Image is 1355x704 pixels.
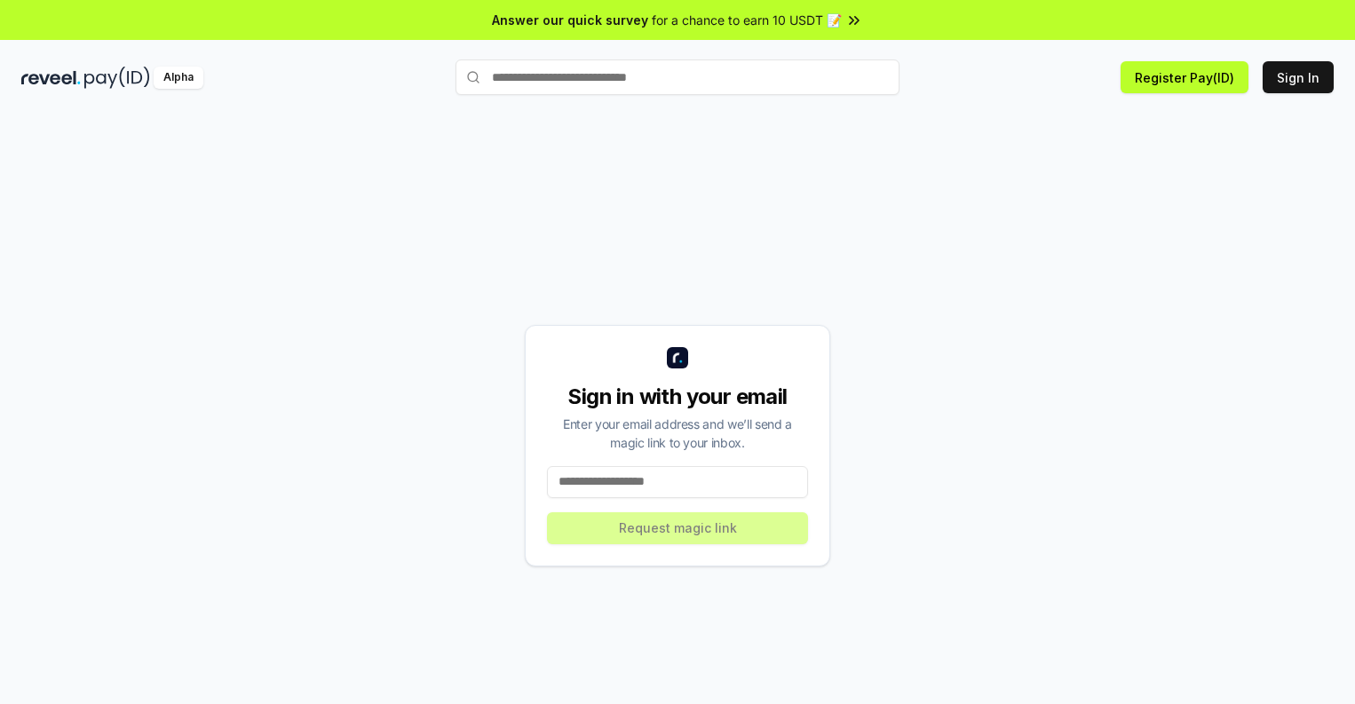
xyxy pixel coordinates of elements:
span: for a chance to earn 10 USDT 📝 [652,11,842,29]
button: Sign In [1263,61,1334,93]
img: logo_small [667,347,688,368]
div: Sign in with your email [547,383,808,411]
div: Enter your email address and we’ll send a magic link to your inbox. [547,415,808,452]
img: reveel_dark [21,67,81,89]
span: Answer our quick survey [492,11,648,29]
button: Register Pay(ID) [1121,61,1248,93]
div: Alpha [154,67,203,89]
img: pay_id [84,67,150,89]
